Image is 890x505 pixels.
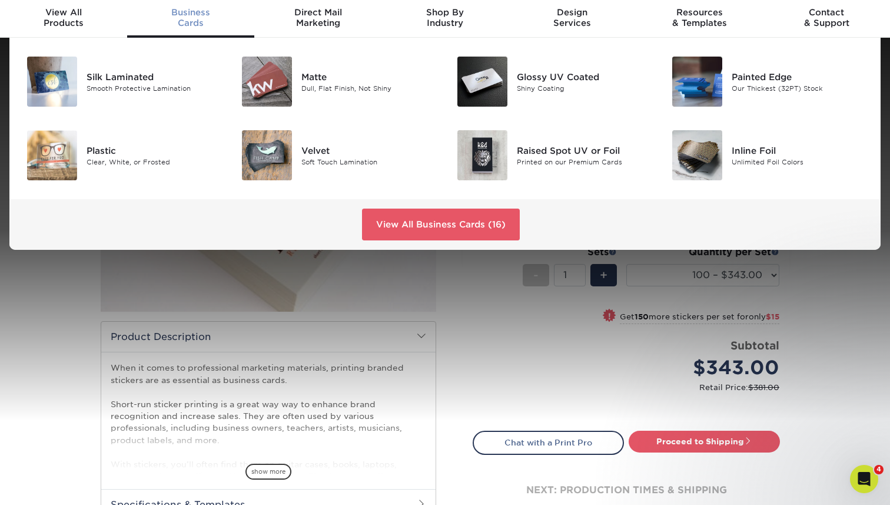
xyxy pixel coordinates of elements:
[27,130,77,180] img: Plastic Business Cards
[763,7,890,18] span: Contact
[454,126,652,185] a: Raised Spot UV or Foil Business Cards Raised Spot UV or Foil Printed on our Premium Cards
[763,7,890,28] div: & Support
[245,464,291,480] span: show more
[381,7,509,18] span: Shop By
[850,465,878,493] iframe: Intercom live chat
[254,7,381,18] span: Direct Mail
[732,157,866,167] div: Unlimited Foil Colors
[87,144,221,157] div: Plastic
[87,83,221,93] div: Smooth Protective Lamination
[24,126,221,185] a: Plastic Business Cards Plastic Clear, White, or Frosted
[301,83,436,93] div: Dull, Flat Finish, Not Shiny
[517,157,652,167] div: Printed on our Premium Cards
[301,157,436,167] div: Soft Touch Lamination
[517,83,652,93] div: Shiny Coating
[87,157,221,167] div: Clear, White, or Frosted
[301,70,436,83] div: Matte
[239,52,437,111] a: Matte Business Cards Matte Dull, Flat Finish, Not Shiny
[473,431,624,454] a: Chat with a Print Pro
[732,70,866,83] div: Painted Edge
[509,7,636,18] span: Design
[517,144,652,157] div: Raised Spot UV or Foil
[874,465,884,474] span: 4
[242,130,292,180] img: Velvet Business Cards
[669,52,867,111] a: Painted Edge Business Cards Painted Edge Our Thickest (32PT) Stock
[381,7,509,28] div: Industry
[27,57,77,107] img: Silk Laminated Business Cards
[672,130,722,180] img: Inline Foil Business Cards
[669,126,867,185] a: Inline Foil Business Cards Inline Foil Unlimited Foil Colors
[87,70,221,83] div: Silk Laminated
[239,126,437,185] a: Velvet Business Cards Velvet Soft Touch Lamination
[517,70,652,83] div: Glossy UV Coated
[127,7,254,18] span: Business
[509,7,636,28] div: Services
[732,83,866,93] div: Our Thickest (32PT) Stock
[301,144,436,157] div: Velvet
[636,7,763,18] span: Resources
[127,7,254,28] div: Cards
[454,52,652,111] a: Glossy UV Coated Business Cards Glossy UV Coated Shiny Coating
[254,7,381,28] div: Marketing
[24,52,221,111] a: Silk Laminated Business Cards Silk Laminated Smooth Protective Lamination
[242,57,292,107] img: Matte Business Cards
[636,7,763,28] div: & Templates
[457,130,507,180] img: Raised Spot UV or Foil Business Cards
[672,57,722,107] img: Painted Edge Business Cards
[457,57,507,107] img: Glossy UV Coated Business Cards
[362,209,520,240] a: View All Business Cards (16)
[732,144,866,157] div: Inline Foil
[629,431,780,452] a: Proceed to Shipping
